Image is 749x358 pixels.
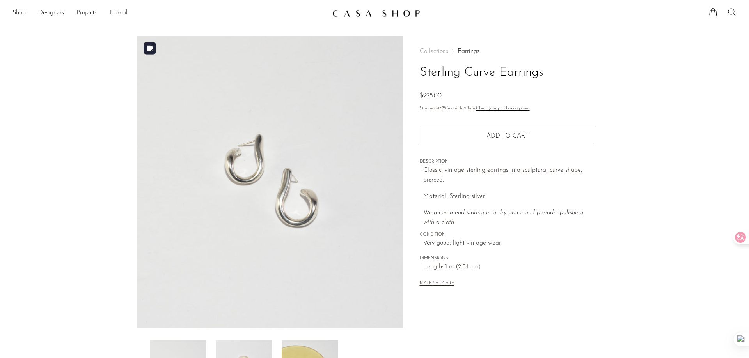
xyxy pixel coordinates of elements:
img: Sterling Curve Earrings [137,36,403,328]
span: $78 [440,106,446,111]
span: Length: 1 in (2.54 cm) [423,262,595,272]
a: Shop [12,8,26,18]
nav: Breadcrumbs [420,48,595,55]
p: Starting at /mo with Affirm. [420,105,595,112]
span: Add to cart [486,133,529,139]
span: DESCRIPTION [420,159,595,166]
a: Earrings [458,48,479,55]
a: Journal [109,8,128,18]
span: CONDITION [420,231,595,238]
a: Check your purchasing power - Learn more about Affirm Financing (opens in modal) [476,106,530,111]
span: Collections [420,48,448,55]
button: Add to cart [420,126,595,146]
span: $228.00 [420,93,442,99]
ul: NEW HEADER MENU [12,7,326,20]
a: Projects [76,8,97,18]
button: MATERIAL CARE [420,281,454,287]
nav: Desktop navigation [12,7,326,20]
span: Very good; light vintage wear. [423,238,595,249]
em: We recommend storing in a dry place and periodic polishing with a cloth. [423,210,583,226]
h1: Sterling Curve Earrings [420,63,595,83]
p: Material: Sterling silver. [423,192,595,202]
a: Designers [38,8,64,18]
span: DIMENSIONS [420,255,595,262]
p: Classic, vintage sterling earrings in a sculptural curve shape, pierced. [423,166,595,185]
